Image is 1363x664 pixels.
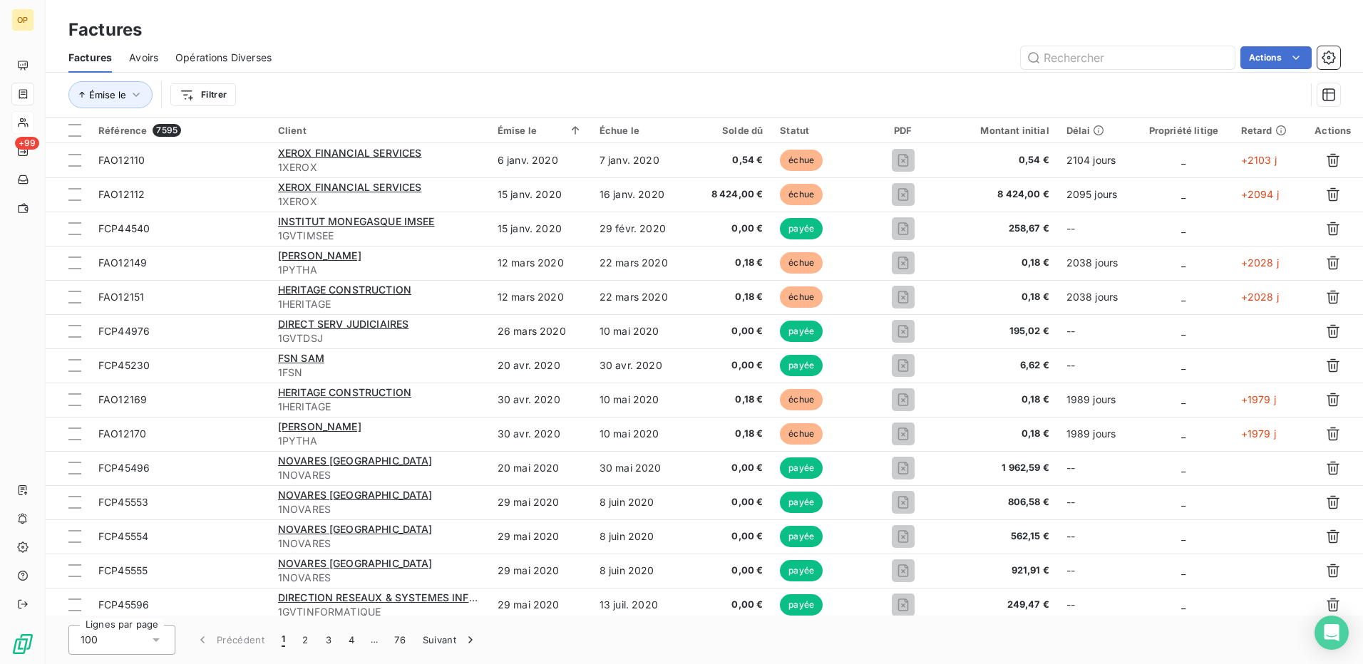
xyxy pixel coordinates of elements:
[170,83,236,106] button: Filtrer
[591,348,687,383] td: 30 avr. 2020
[278,263,480,277] span: 1PYTHA
[696,495,763,509] span: 0,00 €
[1181,154,1185,166] span: _
[98,125,147,136] span: Référence
[696,125,763,136] div: Solde dû
[81,633,98,647] span: 100
[1058,383,1135,417] td: 1989 jours
[153,124,181,137] span: 7595
[591,177,687,212] td: 16 janv. 2020
[780,457,823,479] span: payée
[591,554,687,588] td: 8 juin 2020
[98,256,147,269] span: FAO12149
[278,591,493,603] span: DIRECTION RESEAUX & SYSTEMES INFORM
[1181,222,1185,234] span: _
[489,143,591,177] td: 6 janv. 2020
[340,625,363,655] button: 4
[278,420,361,432] span: [PERSON_NAME]
[696,187,763,202] span: 8 424,00 €
[696,529,763,544] span: 0,00 €
[1058,280,1135,314] td: 2038 jours
[951,461,1049,475] span: 1 962,59 €
[1058,246,1135,280] td: 2038 jours
[98,462,150,474] span: FCP45496
[489,246,591,280] td: 12 mars 2020
[1143,125,1223,136] div: Propriété litige
[278,571,480,585] span: 1NOVARES
[780,355,823,376] span: payée
[780,252,823,274] span: échue
[278,215,435,227] span: INSTITUT MONEGASQUE IMSEE
[1312,125,1354,136] div: Actions
[1058,212,1135,246] td: --
[98,222,150,234] span: FCP44540
[591,314,687,348] td: 10 mai 2020
[591,280,687,314] td: 22 mars 2020
[951,290,1049,304] span: 0,18 €
[780,125,855,136] div: Statut
[489,177,591,212] td: 15 janv. 2020
[951,358,1049,373] span: 6,62 €
[414,625,486,655] button: Suivant
[489,485,591,519] td: 29 mai 2020
[591,417,687,451] td: 10 mai 2020
[1058,485,1135,519] td: --
[591,485,687,519] td: 8 juin 2020
[1021,46,1235,69] input: Rechercher
[98,530,148,542] span: FCP45554
[68,81,153,108] button: Émise le
[1181,496,1185,508] span: _
[1241,256,1279,269] span: +2028 j
[951,222,1049,236] span: 258,67 €
[1058,554,1135,588] td: --
[780,150,823,171] span: échue
[98,188,145,200] span: FAO12112
[696,290,763,304] span: 0,18 €
[1181,325,1185,337] span: _
[278,468,480,482] span: 1NOVARES
[68,17,142,43] h3: Factures
[278,297,480,311] span: 1HERITAGE
[1181,530,1185,542] span: _
[1058,451,1135,485] td: --
[98,291,144,303] span: FAO12151
[696,564,763,578] span: 0,00 €
[317,625,340,655] button: 3
[129,51,158,65] span: Avoirs
[278,249,361,261] span: [PERSON_NAME]
[278,125,480,136] div: Client
[278,489,433,501] span: NOVARES [GEOGRAPHIC_DATA]
[951,125,1049,136] div: Montant initial
[11,9,34,31] div: OP
[591,519,687,554] td: 8 juin 2020
[273,625,294,655] button: 1
[1181,291,1185,303] span: _
[1181,188,1185,200] span: _
[489,314,591,348] td: 26 mars 2020
[780,286,823,308] span: échue
[278,605,480,619] span: 1GVTINFORMATIQUE
[68,51,112,65] span: Factures
[591,383,687,417] td: 10 mai 2020
[278,352,324,364] span: FSN SAM
[278,536,480,551] span: 1NOVARES
[278,181,422,193] span: XEROX FINANCIAL SERVICES
[1241,154,1277,166] span: +2103 j
[1181,598,1185,611] span: _
[780,218,823,239] span: payée
[1181,427,1185,440] span: _
[11,633,34,655] img: Logo LeanPay
[951,187,1049,202] span: 8 424,00 €
[951,427,1049,441] span: 0,18 €
[489,280,591,314] td: 12 mars 2020
[696,324,763,338] span: 0,00 €
[696,461,763,475] span: 0,00 €
[278,160,480,175] span: 1XEROX
[1181,462,1185,474] span: _
[780,560,823,581] span: payée
[696,222,763,236] span: 0,00 €
[1241,188,1279,200] span: +2094 j
[696,598,763,612] span: 0,00 €
[15,137,39,150] span: +99
[278,434,480,448] span: 1PYTHA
